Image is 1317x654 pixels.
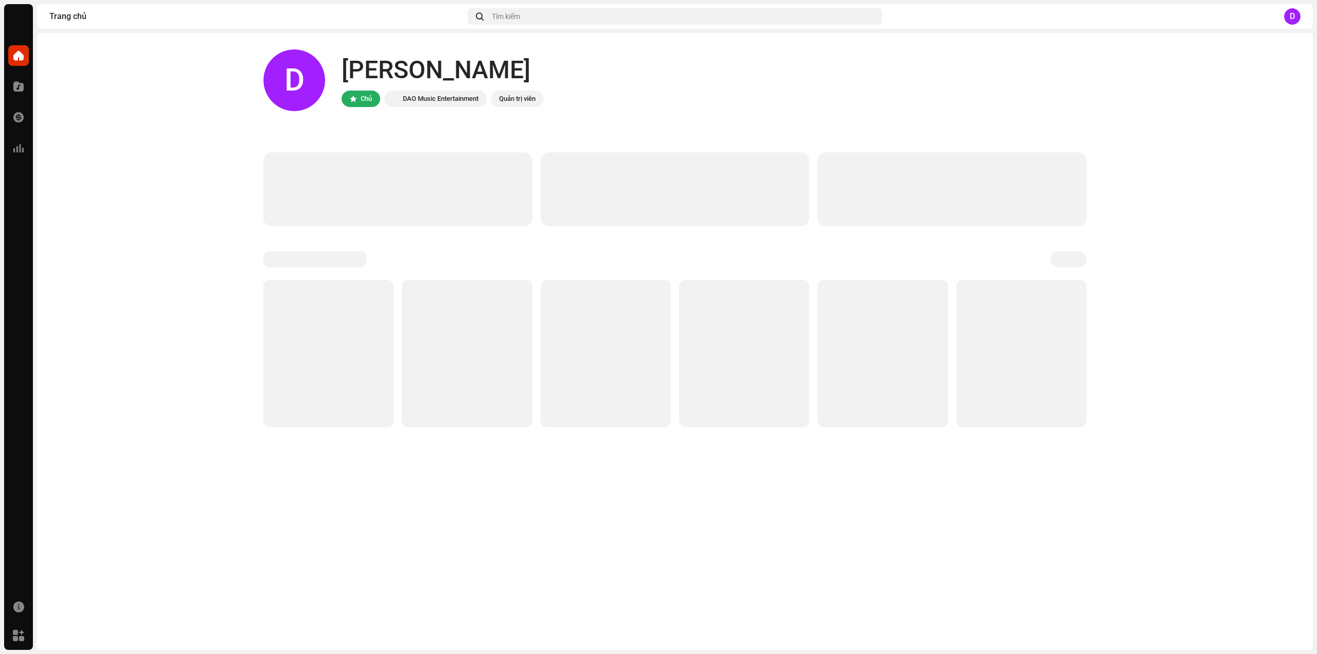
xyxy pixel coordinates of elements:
div: Trang chủ [49,12,464,21]
img: 76e35660-c1c7-4f61-ac9e-76e2af66a330 [386,93,399,105]
span: Tìm kiếm [492,12,520,21]
div: D [263,49,325,111]
div: D [1284,8,1301,25]
div: DAO Music Entertainment [403,93,478,105]
div: Quản trị viên [499,93,536,105]
div: [PERSON_NAME] [342,54,544,86]
div: Chủ [361,93,372,105]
